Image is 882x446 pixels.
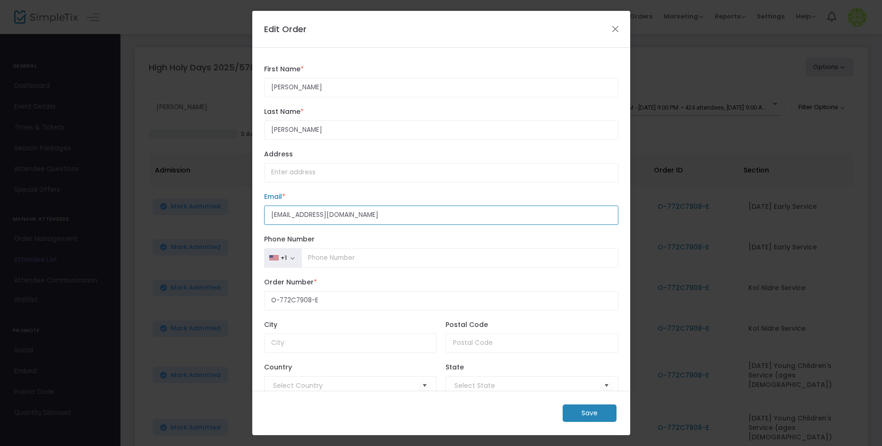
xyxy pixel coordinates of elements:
[264,362,437,372] label: Country
[264,291,618,310] input: Enter Order Number
[264,248,302,268] button: +1
[445,362,618,372] label: State
[445,320,618,330] label: Postal Code
[418,376,431,395] button: Select
[600,376,613,395] button: Select
[281,254,287,262] div: +1
[264,320,437,330] label: City
[264,149,618,159] label: Address
[301,248,618,268] input: Phone Number
[445,334,618,353] input: Postal Code
[264,107,618,117] label: Last Name
[264,334,437,353] input: City
[264,192,618,202] label: Email
[264,64,618,74] label: First Name
[264,234,618,244] label: Phone Number
[264,120,618,140] input: Enter last name
[264,277,618,287] label: Order Number
[264,163,618,182] input: Enter address
[264,78,618,97] input: Enter first name
[454,381,599,391] input: NO DATA FOUND
[264,23,307,35] h4: Edit Order
[609,23,621,35] button: Close
[273,381,418,391] input: Select Country
[563,404,617,422] m-button: Save
[264,206,618,225] input: Enter email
